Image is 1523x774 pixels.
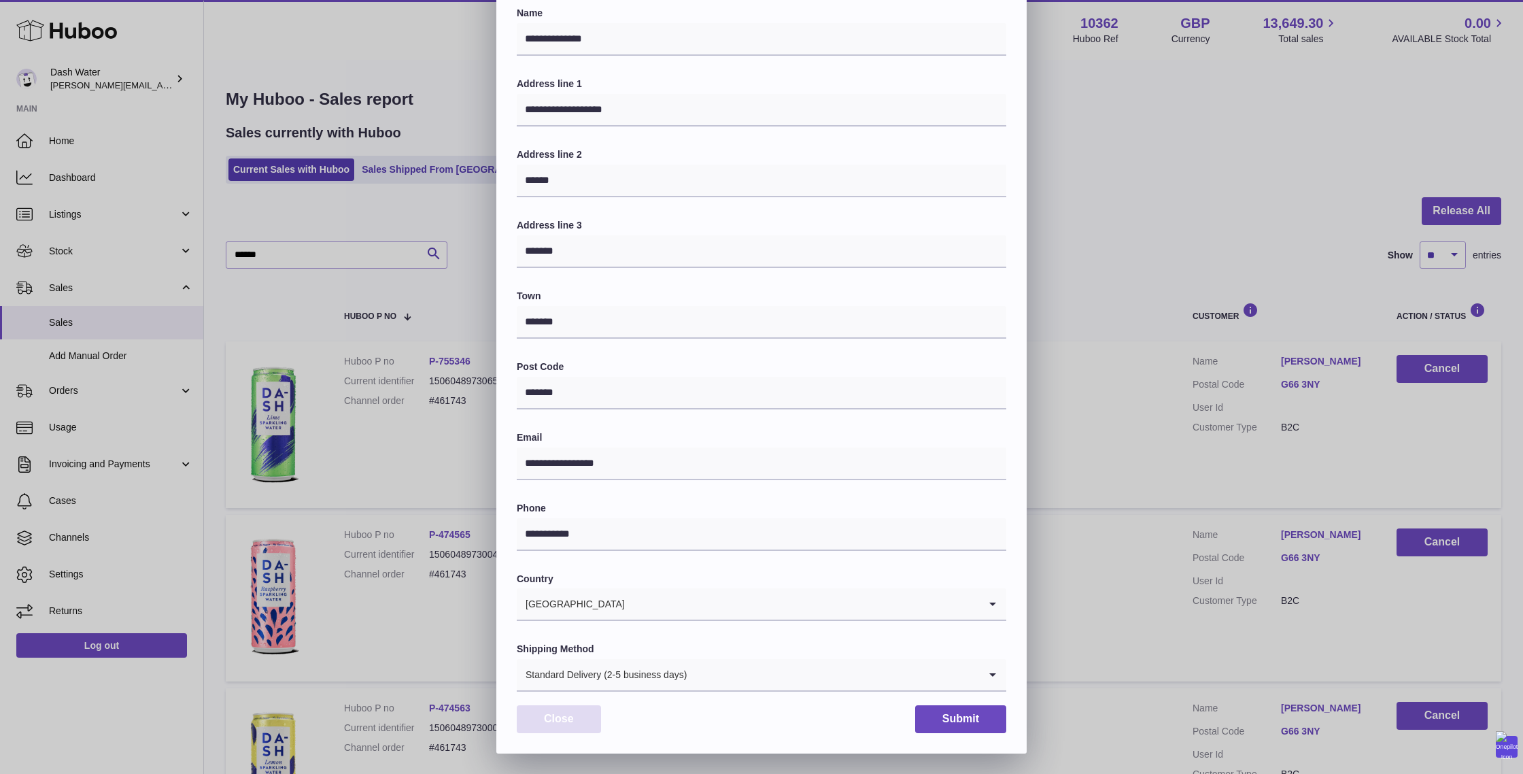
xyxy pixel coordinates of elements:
[517,78,1006,90] label: Address line 1
[687,659,979,690] input: Search for option
[517,588,626,620] span: [GEOGRAPHIC_DATA]
[517,502,1006,515] label: Phone
[517,219,1006,232] label: Address line 3
[517,659,687,690] span: Standard Delivery (2-5 business days)
[517,290,1006,303] label: Town
[517,360,1006,373] label: Post Code
[517,588,1006,621] div: Search for option
[626,588,979,620] input: Search for option
[915,705,1006,733] button: Submit
[517,705,601,733] button: Close
[517,643,1006,656] label: Shipping Method
[517,573,1006,586] label: Country
[517,431,1006,444] label: Email
[517,659,1006,692] div: Search for option
[517,7,1006,20] label: Name
[517,148,1006,161] label: Address line 2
